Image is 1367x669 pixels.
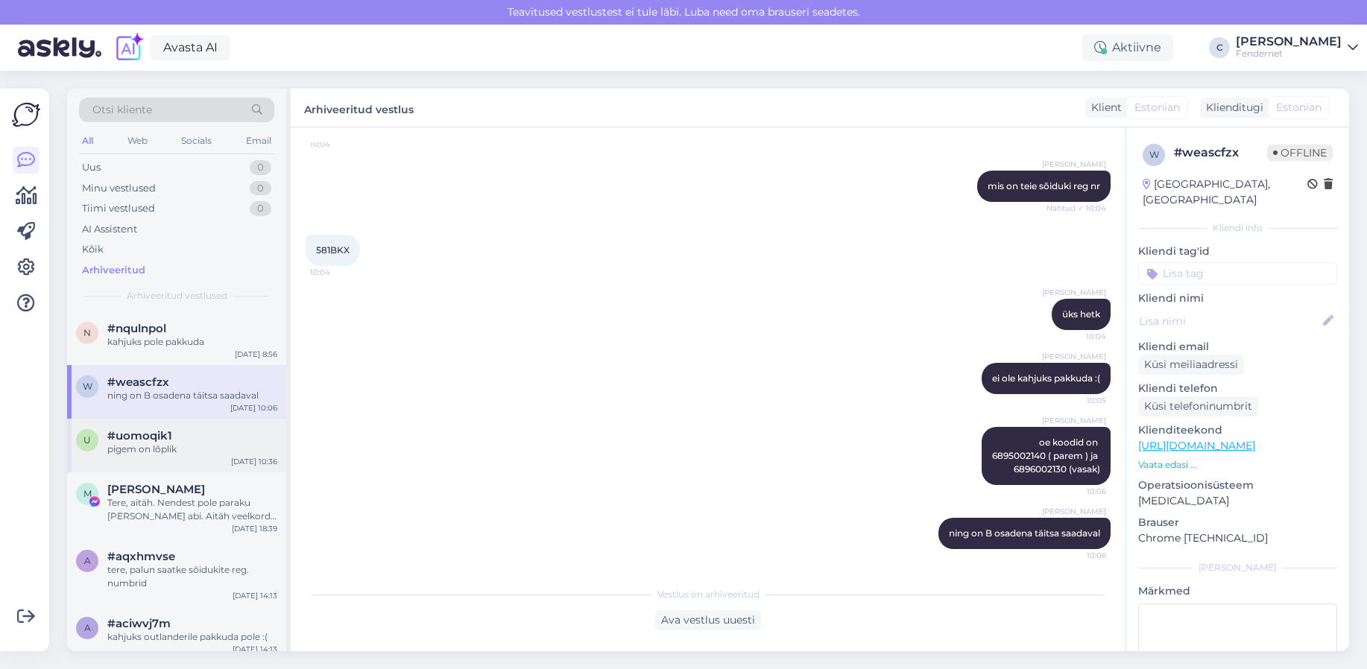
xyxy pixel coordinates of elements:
div: [PERSON_NAME] [1236,36,1342,48]
div: kahjuks outlanderile pakkuda pole :( [107,630,277,644]
span: ei ole kahjuks pakkuda :( [992,372,1100,384]
div: AI Assistent [82,222,137,237]
p: Märkmed [1138,583,1337,599]
img: Askly Logo [12,101,40,129]
div: Fendernet [1236,48,1342,60]
span: Estonian [1134,100,1180,115]
span: #nqulnpol [107,322,166,335]
a: Avasta AI [151,35,230,60]
span: #weascfzx [107,375,169,389]
span: Nähtud ✓ 10:04 [1046,203,1106,214]
p: Kliendi email [1138,339,1337,355]
span: üks hetk [1062,308,1100,320]
span: a [84,555,91,566]
div: [DATE] 14:13 [233,644,277,655]
div: [DATE] 18:39 [232,523,277,534]
span: w [1149,149,1159,160]
div: [DATE] 8:56 [235,349,277,360]
p: [MEDICAL_DATA] [1138,493,1337,509]
div: ning on B osadena täitsa saadaval [107,389,277,402]
div: tere, palun saatke sõidukite reg. numbrid [107,563,277,590]
span: 10:06 [1050,486,1106,497]
div: # weascfzx [1174,144,1267,162]
span: 10:05 [1050,395,1106,406]
input: Lisa nimi [1139,313,1320,329]
div: All [79,131,96,150]
span: n [83,327,91,338]
span: [PERSON_NAME] [1042,351,1106,362]
span: [PERSON_NAME] [1042,287,1106,298]
div: 0 [250,160,271,175]
a: [PERSON_NAME]Fendernet [1236,36,1358,60]
span: #uomoqik1 [107,429,172,443]
img: explore-ai [113,32,145,63]
div: Kõik [82,242,104,257]
span: Arhiveeritud vestlused [127,289,227,302]
div: [DATE] 14:13 [233,590,277,601]
p: Kliendi nimi [1138,291,1337,306]
div: Socials [178,131,215,150]
span: M [83,488,92,499]
div: [PERSON_NAME] [1138,561,1337,574]
div: Klienditugi [1200,100,1263,115]
input: Lisa tag [1138,262,1337,285]
div: 0 [250,181,271,196]
div: kahjuks pole pakkuda [107,335,277,349]
span: #aqxhmvse [107,550,175,563]
span: 10:04 [310,139,366,150]
span: ning on B osadena täitsa saadaval [949,527,1100,539]
span: a [84,622,91,633]
div: Ava vestlus uuesti [655,610,761,630]
div: Tiimi vestlused [82,201,155,216]
div: Küsi meiliaadressi [1138,355,1244,375]
div: pigem on lõplik [107,443,277,456]
a: [URL][DOMAIN_NAME] [1138,439,1255,452]
span: [PERSON_NAME] [1042,159,1106,170]
span: [PERSON_NAME] [1042,506,1106,517]
span: Estonian [1276,100,1322,115]
div: Aktiivne [1082,34,1173,61]
div: [GEOGRAPHIC_DATA], [GEOGRAPHIC_DATA] [1143,177,1307,208]
div: Web [124,131,151,150]
div: Minu vestlused [82,181,156,196]
div: Küsi telefoninumbrit [1138,396,1258,416]
div: Arhiveeritud [82,263,145,278]
span: 581BKX [316,244,350,256]
div: [DATE] 10:36 [231,456,277,467]
div: Email [243,131,274,150]
p: Vaata edasi ... [1138,458,1337,472]
span: #aciwvj7m [107,617,171,630]
div: Klient [1085,100,1122,115]
div: Tere, aitäh. Nendest pole paraku [PERSON_NAME] abi. Aitäh veelkord vastamast [107,496,277,523]
span: Vestlus on arhiveeritud [657,588,760,601]
span: 10:04 [1050,331,1106,342]
span: 10:06 [1050,550,1106,561]
div: 0 [250,201,271,216]
div: C [1209,37,1230,58]
span: Otsi kliente [92,102,152,118]
span: u [83,434,91,446]
span: w [83,381,92,392]
p: Kliendi telefon [1138,381,1337,396]
span: [PERSON_NAME] [1042,415,1106,426]
label: Arhiveeritud vestlus [304,98,414,118]
p: Kliendi tag'id [1138,244,1337,259]
p: Chrome [TECHNICAL_ID] [1138,530,1337,546]
span: Offline [1267,145,1333,161]
div: Kliendi info [1138,221,1337,235]
p: Operatsioonisüsteem [1138,478,1337,493]
span: 10:04 [310,267,366,278]
span: oe koodid on 6895002140 ( parem ) ja 6896002130 (vasak) [992,437,1100,475]
span: Mirjam Villem [107,483,205,496]
div: [DATE] 10:06 [230,402,277,413]
p: Klienditeekond [1138,422,1337,438]
div: Uus [82,160,101,175]
span: mis on teie sõiduki reg nr [988,180,1100,191]
p: Brauser [1138,515,1337,530]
